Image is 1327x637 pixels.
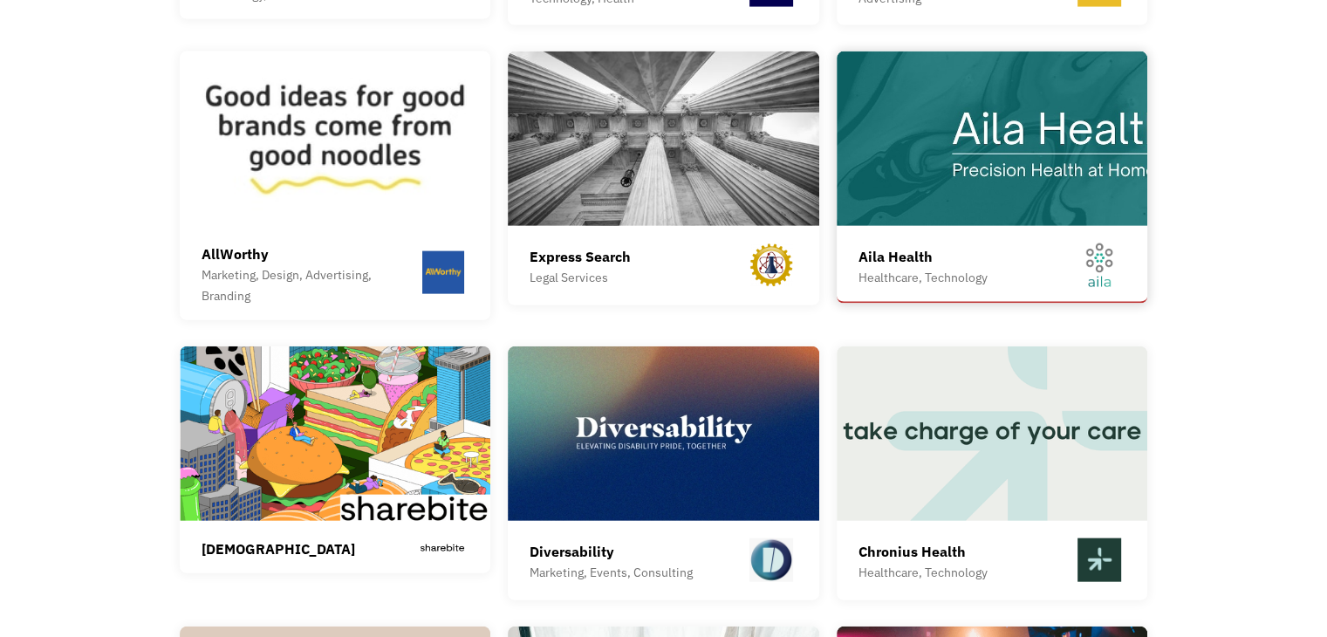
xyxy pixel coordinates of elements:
div: Healthcare, Technology [858,562,988,583]
div: Chronius Health [858,541,988,562]
div: Aila Health [858,246,988,267]
a: AllWorthyMarketing, Design, Advertising, Branding [180,51,491,320]
div: AllWorthy [202,243,418,264]
div: Legal Services [530,267,631,288]
div: Marketing, Events, Consulting [530,562,693,583]
a: Aila HealthHealthcare, Technology [837,51,1148,304]
div: Healthcare, Technology [858,267,988,288]
div: Express Search [530,246,631,267]
div: [DEMOGRAPHIC_DATA] [202,538,355,559]
div: Marketing, Design, Advertising, Branding [202,264,418,306]
a: [DEMOGRAPHIC_DATA] [180,346,491,573]
a: DiversabilityMarketing, Events, Consulting [508,346,819,600]
a: Express SearchLegal Services [508,51,819,305]
a: Chronius HealthHealthcare, Technology [837,346,1148,600]
div: Diversability [530,541,693,562]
